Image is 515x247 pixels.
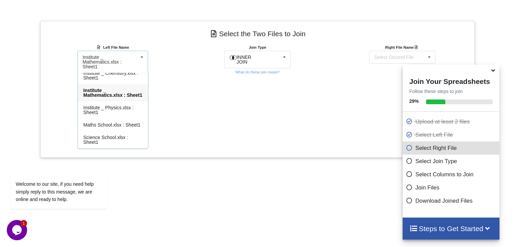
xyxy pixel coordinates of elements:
b: Right File Name [385,45,419,49]
span: Institute _ Mathematics.xlsx : Sheet1 [83,88,142,98]
p: Select Right File [406,144,498,152]
h4: Select the Two Files to Join [45,26,470,41]
div: Select Second File [374,55,414,60]
h4: Steps to Get Started [409,224,493,233]
iframe: chat widget [7,220,28,240]
span: INNER JOIN [237,54,252,65]
p: Follow these steps to join [403,88,500,95]
div: Institute _ Mathematics.xlsx : Sheet1 [83,55,138,69]
h4: Join Your Spreadsheets [403,75,500,86]
span: Institute _ Chemistry.xlsx : Sheet1 [83,70,138,81]
p: Select Left File [406,131,498,139]
p: Upload at least 2 files [406,117,498,126]
b: Join Type [249,45,266,49]
small: What do these join mean? [235,70,279,74]
iframe: chat widget [7,114,129,217]
p: Select Columns to Join [406,170,498,179]
b: 29 % [409,98,419,104]
p: Join Files [406,183,498,192]
p: Select Join Type [406,157,498,165]
span: Institute _ Physics.xlsx : Sheet1 [83,105,134,115]
p: Download Joined Files [406,197,498,205]
b: Left File Name [103,45,129,49]
span: Maths School.xlsx : Sheet1 [83,122,141,128]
